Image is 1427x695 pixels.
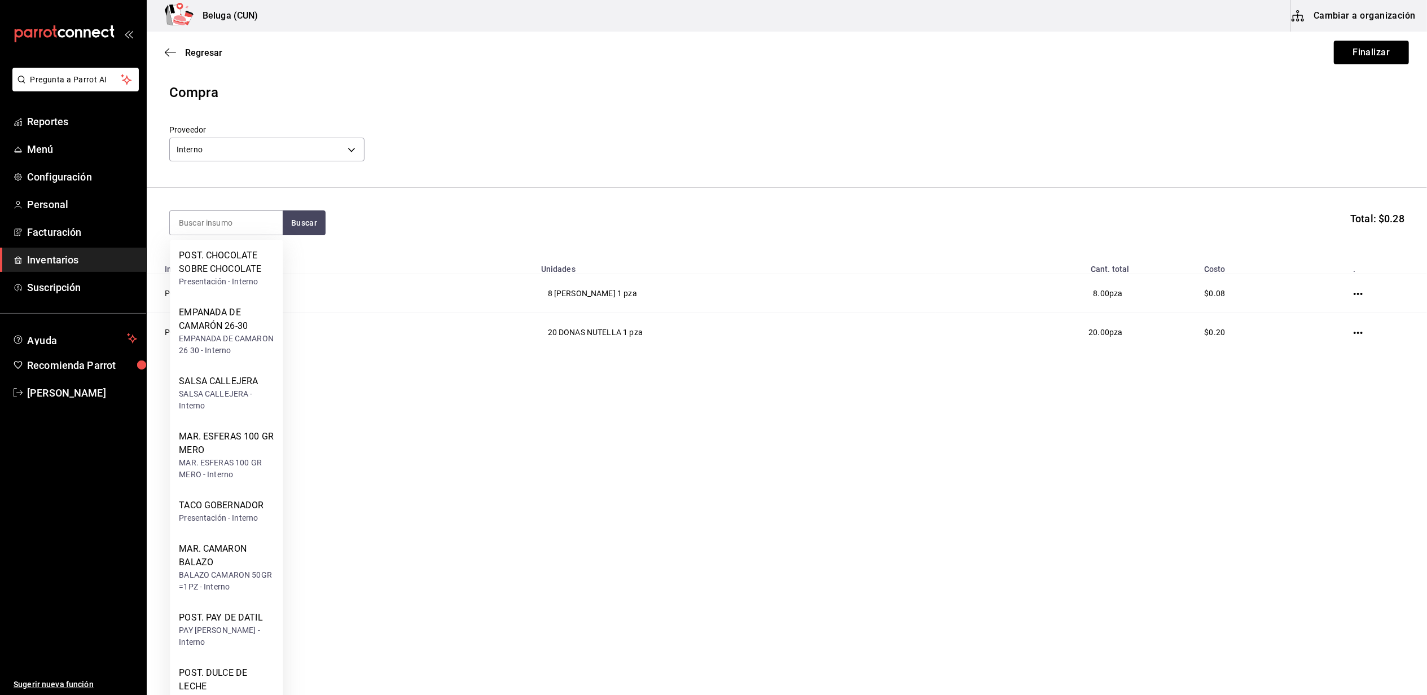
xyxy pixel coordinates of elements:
span: Facturación [27,225,137,240]
div: POST. CHOCOLATE SOBRE CHOCOLATE [179,249,274,276]
td: 20 DONAS NUTELLA 1 pza [534,313,936,352]
div: SALSA CALLEJERA [179,375,274,388]
span: Recomienda Parrot [27,358,137,373]
span: Sugerir nueva función [14,679,137,690]
div: Presentación - Interno [179,512,264,524]
div: PAY [PERSON_NAME] - Interno [179,624,274,648]
th: . [1293,258,1427,274]
button: Pregunta a Parrot AI [12,68,139,91]
span: Regresar [185,47,222,58]
span: 8.00 [1094,289,1110,298]
div: TACO GOBERNADOR [179,499,264,512]
h3: Beluga (CUN) [194,9,258,23]
div: MAR. ESFERAS 100 GR MERO [179,430,274,457]
button: open_drawer_menu [124,29,133,38]
div: POST. PAY DE DATIL [179,611,274,624]
span: $0.08 [1205,289,1226,298]
span: Menú [27,142,137,157]
div: EMPANADA DE CAMARON 26 30 - Interno [179,333,274,357]
span: Pregunta a Parrot AI [30,74,121,86]
span: Reportes [27,114,137,129]
span: Total: $0.28 [1350,211,1404,226]
div: Presentación - Interno [179,276,274,288]
td: pza [936,313,1136,352]
span: Suscripción [27,280,137,295]
button: Buscar [283,210,326,235]
button: Regresar [165,47,222,58]
td: 8 [PERSON_NAME] 1 pza [534,274,936,313]
td: pza [936,274,1136,313]
span: Ayuda [27,332,122,345]
span: [PERSON_NAME] [27,385,137,401]
div: BALAZO CAMARON 50GR =1PZ - Interno [179,569,274,593]
button: Finalizar [1334,41,1409,64]
span: $0.20 [1205,328,1226,337]
a: Pregunta a Parrot AI [8,82,139,94]
th: Insumo [147,258,534,274]
div: SALSA CALLEJERA - Interno [179,388,274,412]
span: Configuración [27,169,137,184]
th: Cant. total [936,258,1136,274]
div: EMPANADA DE CAMARÓN 26-30 [179,306,274,333]
span: Personal [27,197,137,212]
span: Inventarios [27,252,137,267]
div: Interno [169,138,365,161]
td: POST. DONAS NUTELLA [147,313,534,352]
div: POST. DULCE DE LECHE [179,666,274,693]
div: MAR. ESFERAS 100 GR MERO - Interno [179,457,274,481]
td: POST. [PERSON_NAME] [147,274,534,313]
input: Buscar insumo [170,211,283,235]
th: Costo [1136,258,1294,274]
div: MAR. CAMARON BALAZO [179,542,274,569]
label: Proveedor [169,126,365,134]
th: Unidades [534,258,936,274]
div: Compra [169,82,1404,103]
span: 20.00 [1088,328,1109,337]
